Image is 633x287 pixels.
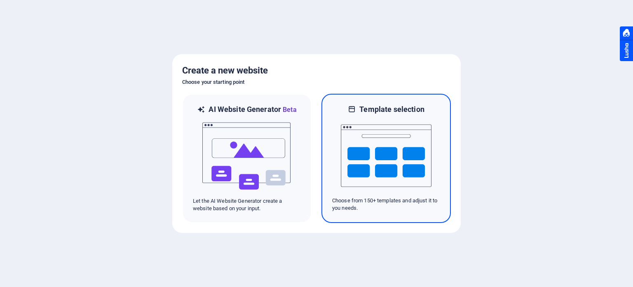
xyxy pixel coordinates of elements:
p: Let the AI Website Generator create a website based on your input. [193,197,301,212]
div: AI Website GeneratorBetaaiLet the AI Website Generator create a website based on your input. [182,94,312,223]
span: Beta [281,106,297,114]
h6: Choose your starting point [182,77,451,87]
h5: Create a new website [182,64,451,77]
h6: Template selection [359,104,424,114]
div: Template selectionChoose from 150+ templates and adjust it to you needs. [321,94,451,223]
h6: AI Website Generator [209,104,296,115]
p: Choose from 150+ templates and adjust it to you needs. [332,197,440,212]
img: ai [202,115,292,197]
